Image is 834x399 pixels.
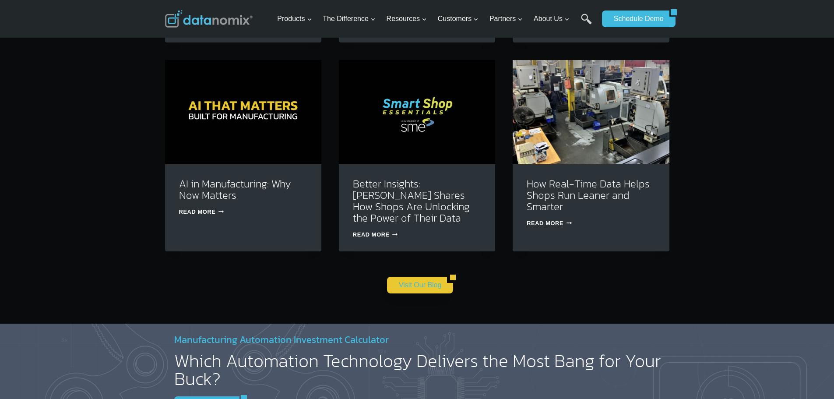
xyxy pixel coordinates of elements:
a: How Real-Time Data Helps Shops Run Leaner and Smarter [527,176,650,214]
nav: Primary Navigation [274,5,598,33]
img: How Real-Time Data Helps Shops Run Leaner and Smarter [513,60,669,164]
h4: Manufacturing Automation Investment Calculator [174,332,662,347]
span: Resources [387,13,427,25]
a: Schedule Demo [602,11,669,27]
span: Products [277,13,312,25]
span: Partners [489,13,523,25]
img: Datanomix [165,10,253,28]
span: The Difference [323,13,376,25]
h2: Which Automation Technology Delivers the Most Bang for Your Buck? [174,352,662,388]
img: Datanomix AI shows up where it counts and gives time back to your team. [165,60,321,164]
span: About Us [534,13,570,25]
a: Read More [527,220,572,226]
a: Read More [353,231,398,238]
img: Datanomix and Smart Shop Essentials [339,60,495,164]
a: AI in Manufacturing: Why Now Matters [179,176,291,203]
span: Customers [438,13,479,25]
a: Visit Our Blog [387,277,447,293]
a: Better Insights: [PERSON_NAME] Shares How Shops Are Unlocking the Power of Their Data [353,176,470,226]
a: Search [581,14,592,33]
a: Read More [179,208,224,215]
